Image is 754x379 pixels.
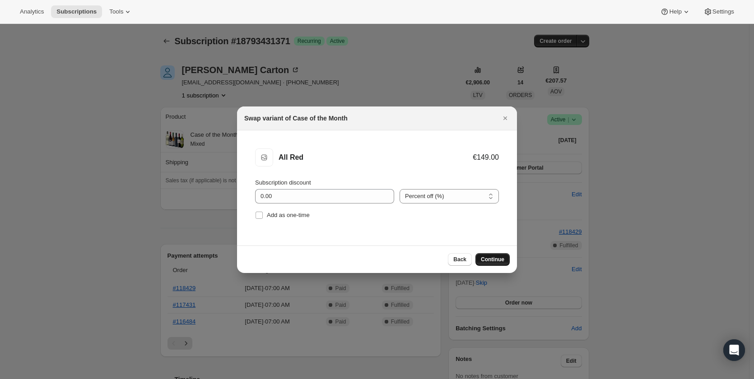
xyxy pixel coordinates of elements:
[453,256,466,263] span: Back
[244,114,348,123] h2: Swap variant of Case of the Month
[499,112,512,125] button: Close
[655,5,696,18] button: Help
[698,5,740,18] button: Settings
[255,179,311,186] span: Subscription discount
[473,153,499,162] div: €149.00
[448,253,472,266] button: Back
[104,5,138,18] button: Tools
[267,212,310,218] span: Add as one-time
[475,253,510,266] button: Continue
[51,5,102,18] button: Subscriptions
[712,8,734,15] span: Settings
[481,256,504,263] span: Continue
[14,5,49,18] button: Analytics
[20,8,44,15] span: Analytics
[109,8,123,15] span: Tools
[723,339,745,361] div: Open Intercom Messenger
[669,8,681,15] span: Help
[56,8,97,15] span: Subscriptions
[279,153,473,162] div: All Red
